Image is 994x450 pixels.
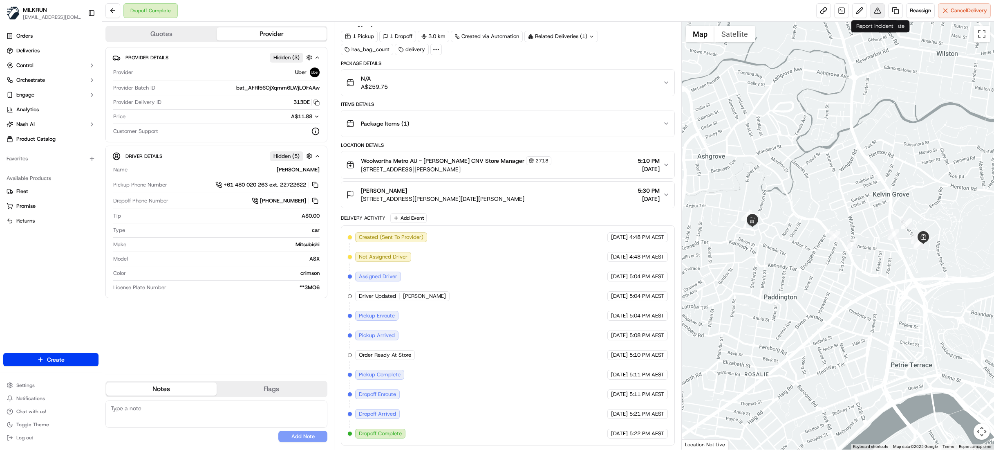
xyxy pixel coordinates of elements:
[16,135,56,143] span: Product Catalog
[638,187,660,195] span: 5:30 PM
[3,133,99,146] a: Product Catalog
[361,157,524,165] span: Woolworths Metro AU - [PERSON_NAME] CNV Store Manager
[16,382,35,389] span: Settings
[974,423,990,440] button: Map camera controls
[3,406,99,417] button: Chat with us!
[273,153,300,160] span: Hidden ( 5 )
[341,151,674,178] button: Woolworths Metro AU - [PERSON_NAME] CNV Store Manager2718[STREET_ADDRESS][PERSON_NAME]5:10 PM[DATE]
[224,181,306,189] span: +61 480 020 263 ext. 22722622
[3,3,85,23] button: MILKRUNMILKRUN[EMAIL_ADDRESS][DOMAIN_NAME]
[16,434,33,441] span: Log out
[129,270,320,277] div: crimson
[16,188,28,195] span: Fleet
[341,101,675,108] div: Items Details
[23,14,81,20] button: [EMAIL_ADDRESS][DOMAIN_NAME]
[714,26,755,42] button: Show satellite imagery
[359,273,397,280] span: Assigned Driver
[310,67,320,77] img: uber-new-logo.jpeg
[16,421,49,428] span: Toggle Theme
[379,31,416,42] div: 1 Dropoff
[910,7,931,14] span: Reassign
[16,32,33,40] span: Orders
[3,44,99,57] a: Deliveries
[131,255,320,263] div: ASX
[16,202,36,210] span: Promise
[16,408,46,415] span: Chat with us!
[7,217,95,225] a: Returns
[851,20,898,32] div: Report Incident
[291,113,312,120] span: A$11.88
[215,180,320,189] button: +61 480 020 263 ext. 22722622
[131,166,320,173] div: [PERSON_NAME]
[847,238,857,249] div: 7
[3,200,99,213] button: Promise
[270,52,314,63] button: Hidden (3)
[341,110,674,137] button: Package Items (1)
[273,54,300,61] span: Hidden ( 3 )
[128,227,320,234] div: car
[361,119,409,128] span: Package Items ( 1 )
[113,284,166,291] span: License Plate Number
[341,215,385,221] div: Delivery Activity
[16,47,40,54] span: Deliveries
[23,6,47,14] span: MILKRUN
[535,157,548,164] span: 2718
[395,44,429,55] div: delivery
[16,91,34,99] span: Engage
[638,165,660,173] span: [DATE]
[112,51,320,64] button: Provider DetailsHidden (3)
[3,380,99,391] button: Settings
[125,153,162,160] span: Driver Details
[914,237,925,248] div: 5
[611,292,628,300] span: [DATE]
[951,7,987,14] span: Cancel Delivery
[3,118,99,131] button: Nash AI
[906,3,935,18] button: Reassign
[113,99,161,106] span: Provider Delivery ID
[361,74,388,83] span: N/A
[361,165,551,173] span: [STREET_ADDRESS][PERSON_NAME]
[3,432,99,443] button: Log out
[113,241,126,248] span: Make
[125,54,168,61] span: Provider Details
[611,351,628,359] span: [DATE]
[16,121,35,128] span: Nash AI
[911,233,922,244] div: 3
[3,59,99,72] button: Control
[611,391,628,398] span: [DATE]
[341,70,674,96] button: N/AA$259.75
[359,391,396,398] span: Dropoff Enroute
[629,410,664,418] span: 5:21 PM AEST
[3,74,99,87] button: Orchestrate
[938,3,991,18] button: CancelDelivery
[629,351,664,359] span: 5:10 PM AEST
[629,371,664,378] span: 5:11 PM AEST
[236,84,320,92] span: bat_AFRl56OjXqmm6LWjLOFAAw
[3,393,99,404] button: Notifications
[3,152,99,165] div: Favorites
[359,292,396,300] span: Driver Updated
[293,99,320,106] button: 313DE
[3,353,99,366] button: Create
[361,187,407,195] span: [PERSON_NAME]
[451,31,523,42] a: Created via Automation
[16,62,34,69] span: Control
[112,149,320,163] button: Driver DetailsHidden (5)
[877,20,909,32] div: Duplicate
[252,196,320,205] button: [PHONE_NUMBER]
[629,430,664,437] span: 5:22 PM AEST
[629,292,664,300] span: 5:04 PM AEST
[629,253,664,261] span: 4:48 PM AEST
[684,439,711,450] img: Google
[248,113,320,120] button: A$11.88
[16,76,45,84] span: Orchestrate
[741,210,752,221] div: 9
[629,391,664,398] span: 5:11 PM AEST
[16,106,39,113] span: Analytics
[341,142,675,148] div: Location Details
[260,197,306,205] span: [PHONE_NUMBER]
[113,270,126,277] span: Color
[217,27,327,40] button: Provider
[853,444,888,450] button: Keyboard shortcuts
[359,410,396,418] span: Dropoff Arrived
